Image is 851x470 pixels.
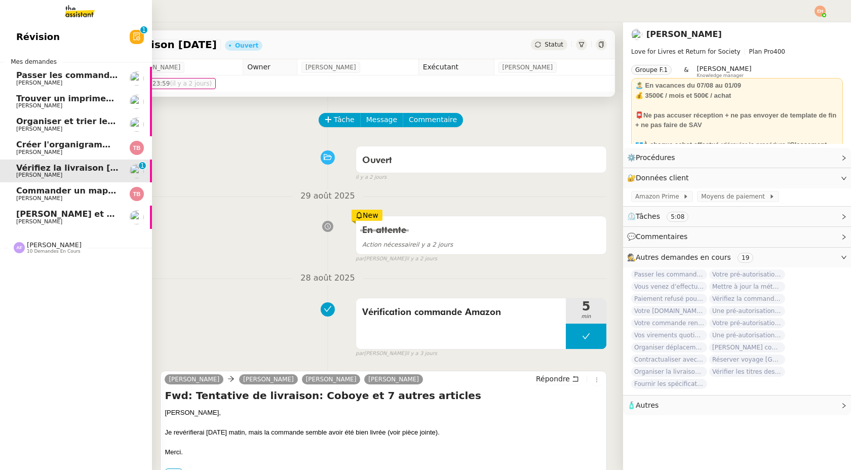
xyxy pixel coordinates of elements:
button: Commentaire [403,113,463,127]
span: Répondre [536,374,570,384]
span: Données client [636,174,689,182]
div: 🧴Autres [623,396,851,415]
span: (il y a 2 jours) [170,80,212,87]
span: Autres demandes en cours [636,253,731,261]
nz-tag: 5:08 [667,212,688,222]
td: Exécutant [418,59,494,75]
app-user-label: Knowledge manager [697,65,752,78]
span: [PERSON_NAME] [27,241,82,249]
span: 🕵️ [627,253,757,261]
span: Vérifiez la livraison [DATE] [16,163,137,173]
span: [PERSON_NAME] [16,126,62,132]
span: Knowledge manager [697,73,744,79]
span: il y a 2 jours [406,255,437,263]
span: min [566,312,606,321]
span: Autres [636,401,659,409]
span: Message [366,114,397,126]
div: Je revérifierai [DATE] matin, mais la commande semble avoir été bien livrée (voir pièce jointe). [165,427,602,438]
span: [DATE] 23:59 [130,79,212,89]
span: ⚙️ [627,152,680,164]
img: users%2Fjeuj7FhI7bYLyCU6UIN9LElSS4x1%2Favatar%2F1678820456145.jpeg [130,95,144,109]
div: ⚙️Procédures [623,148,851,168]
div: 💬Commentaires [623,227,851,247]
div: [PERSON_NAME], [165,408,602,418]
span: Mes demandes [5,57,63,67]
span: Love for Livres et Return for Society [631,48,741,55]
span: Moyens de paiement [701,191,768,202]
span: Tâches [636,212,660,220]
img: svg [815,6,826,17]
span: 29 août 2025 [292,189,363,203]
span: par [356,349,364,358]
span: Mettre à jour la méthode de paiement [709,282,785,292]
img: svg [130,141,144,155]
span: Commander un mapping pour ACORA [16,186,186,195]
span: [PERSON_NAME] commandes projet Impactes [709,342,785,352]
div: Merci. [165,447,602,457]
div: ⏲️Tâches 5:08 [623,207,851,226]
span: Procédures [636,153,675,162]
span: Révision [16,29,60,45]
span: Une pré-autorisation a été réalisée avec votre carte [709,306,785,316]
span: [PERSON_NAME] [697,65,752,72]
span: Tâche [334,114,355,126]
span: [PERSON_NAME] [16,149,62,155]
strong: 🏝️﻿ En vacances du 07/08 au 01/09 [635,82,741,89]
a: [PERSON_NAME] [364,375,423,384]
span: il y a 2 jours [356,173,386,182]
span: Vérification commande Amazon [362,305,560,320]
div: New [352,210,382,221]
span: Organiser déplacement à [GEOGRAPHIC_DATA] [631,342,707,352]
nz-tag: Groupe F.1 [631,65,672,75]
span: 400 [773,48,785,55]
a: [PERSON_NAME] [239,375,298,384]
button: Message [360,113,403,127]
span: Statut [545,41,563,48]
span: Votre commande rencontre une difficulté de paiement, elle a besoin de vous. [631,318,707,328]
span: [PERSON_NAME] [16,218,62,225]
span: Organiser la livraison à [GEOGRAPHIC_DATA] [631,367,707,377]
p: 1 [140,162,144,171]
span: ⏲️ [627,212,697,220]
button: Répondre [532,373,583,384]
span: Vérifier les titres des livres à recevoir [709,367,785,377]
span: Trouver un imprimeur parisien (TRES URGENT) [16,94,229,103]
span: Fournir les spécifications de l'étagère [631,379,707,389]
strong: 💰 3500€ / mois et 500€ / achat [635,92,731,99]
span: 10 demandes en cours [27,249,81,254]
img: users%2FtFhOaBya8rNVU5KG7br7ns1BCvi2%2Favatar%2Faa8c47da-ee6c-4101-9e7d-730f2e64f978 [130,71,144,86]
span: Ouvert [362,156,392,165]
span: & [684,65,688,78]
img: svg [130,187,144,201]
span: 🧴 [627,401,659,409]
h4: Fwd: Tentative de livraison: Coboye et 7 autres articles [165,388,602,403]
button: Tâche [319,113,361,127]
strong: 📮Ne pas accuser réception + ne pas envoyer de template de fin + ne pas faire de SAV [635,111,836,129]
a: [PERSON_NAME] [646,29,722,39]
span: Action nécessaire [362,241,416,248]
span: Amazon Prime [635,191,683,202]
span: Organiser et trier les documents sur Google Drive [16,116,245,126]
a: [PERSON_NAME] [165,375,223,384]
nz-badge-sup: 1 [139,162,146,169]
span: Vous venez d’effectuer un paiement [631,282,707,292]
span: Vérifiez la commande annulée [709,294,785,304]
img: users%2FtFhOaBya8rNVU5KG7br7ns1BCvi2%2Favatar%2Faa8c47da-ee6c-4101-9e7d-730f2e64f978 [631,29,642,40]
span: par [356,255,364,263]
span: Contractualiser avec SKEMA pour apprentissage [631,355,707,365]
p: 1 [142,26,146,35]
span: Commentaire [409,114,457,126]
span: [PERSON_NAME] et analyser les candidatures LinkedIn [16,209,266,219]
span: [PERSON_NAME] [130,62,180,72]
div: 🔐Données client [623,168,851,188]
span: Passer les commandes de livres Impactes [16,70,207,80]
nz-tag: 19 [738,253,753,263]
img: users%2Fjeuj7FhI7bYLyCU6UIN9LElSS4x1%2Favatar%2F1678820456145.jpeg [130,210,144,224]
span: 💬 [627,232,692,241]
a: [PERSON_NAME] [302,375,361,384]
small: [PERSON_NAME] [356,349,437,358]
img: users%2FtFhOaBya8rNVU5KG7br7ns1BCvi2%2Favatar%2Faa8c47da-ee6c-4101-9e7d-730f2e64f978 [130,164,144,178]
span: [PERSON_NAME] [16,172,62,178]
span: Votre pré-autorisation a été débitée [709,318,785,328]
img: svg [14,242,25,253]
